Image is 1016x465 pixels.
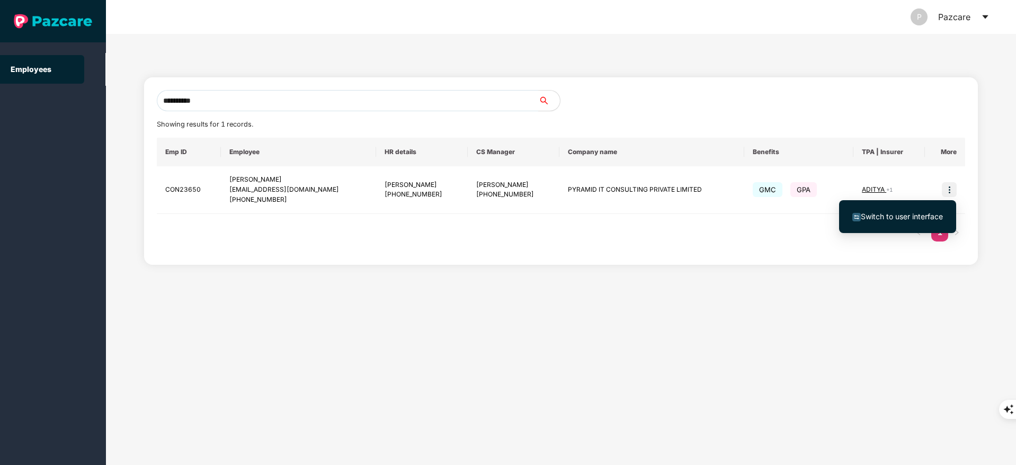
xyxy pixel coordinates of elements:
[753,182,782,197] span: GMC
[385,190,459,200] div: [PHONE_NUMBER]
[157,138,221,166] th: Emp ID
[559,138,744,166] th: Company name
[948,225,965,242] li: Next Page
[11,65,51,74] a: Employees
[221,138,376,166] th: Employee
[861,212,943,221] span: Switch to user interface
[744,138,853,166] th: Benefits
[468,138,559,166] th: CS Manager
[790,182,817,197] span: GPA
[852,213,861,221] img: svg+xml;base64,PHN2ZyB4bWxucz0iaHR0cDovL3d3dy53My5vcmcvMjAwMC9zdmciIHdpZHRoPSIxNiIgaGVpZ2h0PSIxNi...
[376,138,468,166] th: HR details
[538,96,560,105] span: search
[942,182,957,197] img: icon
[853,138,925,166] th: TPA | Insurer
[925,138,965,166] th: More
[229,175,368,185] div: [PERSON_NAME]
[559,166,744,214] td: PYRAMID IT CONSULTING PRIVATE LIMITED
[953,229,960,236] span: right
[981,13,990,21] span: caret-down
[948,225,965,242] button: right
[229,185,368,195] div: [EMAIL_ADDRESS][DOMAIN_NAME]
[862,185,886,193] span: ADITYA
[157,120,253,128] span: Showing results for 1 records.
[385,180,459,190] div: [PERSON_NAME]
[157,166,221,214] td: CON23650
[886,186,893,193] span: + 1
[476,180,551,190] div: [PERSON_NAME]
[917,8,922,25] span: P
[476,190,551,200] div: [PHONE_NUMBER]
[229,195,368,205] div: [PHONE_NUMBER]
[538,90,560,111] button: search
